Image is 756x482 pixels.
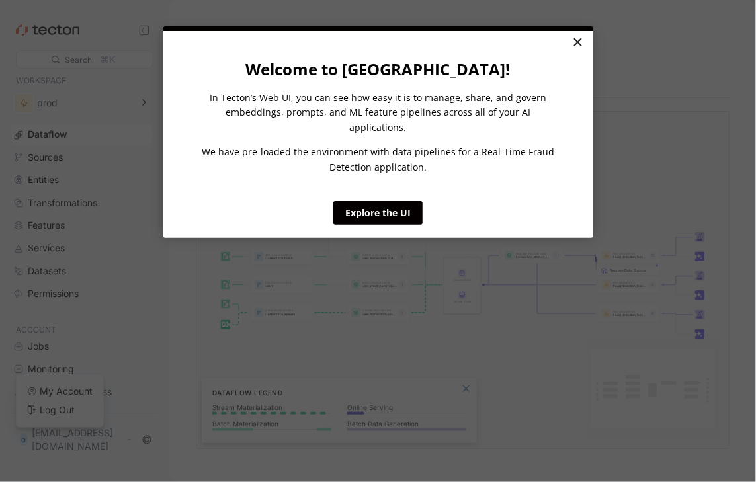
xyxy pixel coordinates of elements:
[199,145,558,175] p: We have pre-loaded the environment with data pipelines for a Real-Time Fraud Detection application.
[163,26,593,31] div: current step
[333,201,423,225] a: Explore the UI
[246,58,511,80] strong: Welcome to [GEOGRAPHIC_DATA]!
[199,91,558,135] p: In Tecton’s Web UI, you can see how easy it is to manage, share, and govern embeddings, prompts, ...
[566,31,589,55] a: Close modal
